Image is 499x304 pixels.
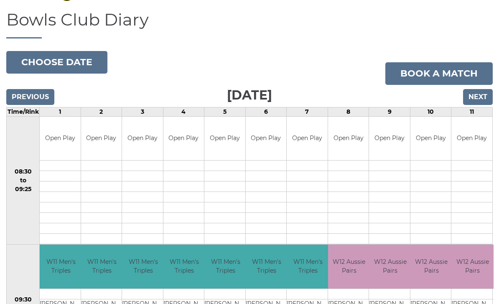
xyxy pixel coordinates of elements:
td: Open Play [204,117,245,161]
td: W11 Men's Triples [40,245,82,289]
td: W11 Men's Triples [122,245,164,289]
input: Previous [6,89,54,105]
td: W12 Aussie Pairs [451,245,494,289]
td: W12 Aussie Pairs [410,245,453,289]
td: 4 [163,107,204,116]
td: W11 Men's Triples [81,245,123,289]
td: W11 Men's Triples [246,245,288,289]
td: 10 [410,107,451,116]
td: Open Play [122,117,163,161]
td: 9 [369,107,410,116]
td: Open Play [287,117,328,161]
td: 8 [328,107,369,116]
td: W11 Men's Triples [287,245,329,289]
td: Open Play [369,117,410,161]
button: Choose date [6,51,107,74]
td: Open Play [410,117,451,161]
input: Next [463,89,493,105]
td: Open Play [163,117,204,161]
td: W11 Men's Triples [163,245,206,289]
td: Open Play [81,117,122,161]
td: 1 [40,107,81,116]
td: Open Play [246,117,287,161]
td: Open Play [451,117,492,161]
td: Open Play [40,117,81,161]
td: 6 [245,107,287,116]
td: 3 [122,107,163,116]
td: 2 [81,107,122,116]
td: W12 Aussie Pairs [328,245,370,289]
td: Open Play [328,117,369,161]
td: 7 [287,107,328,116]
td: 08:30 to 09:25 [7,116,40,245]
td: W12 Aussie Pairs [369,245,411,289]
h1: Bowls Club Diary [6,10,493,38]
td: W11 Men's Triples [204,245,247,289]
a: Book a match [385,62,493,85]
td: 5 [204,107,246,116]
td: 11 [451,107,493,116]
td: Time/Rink [7,107,40,116]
